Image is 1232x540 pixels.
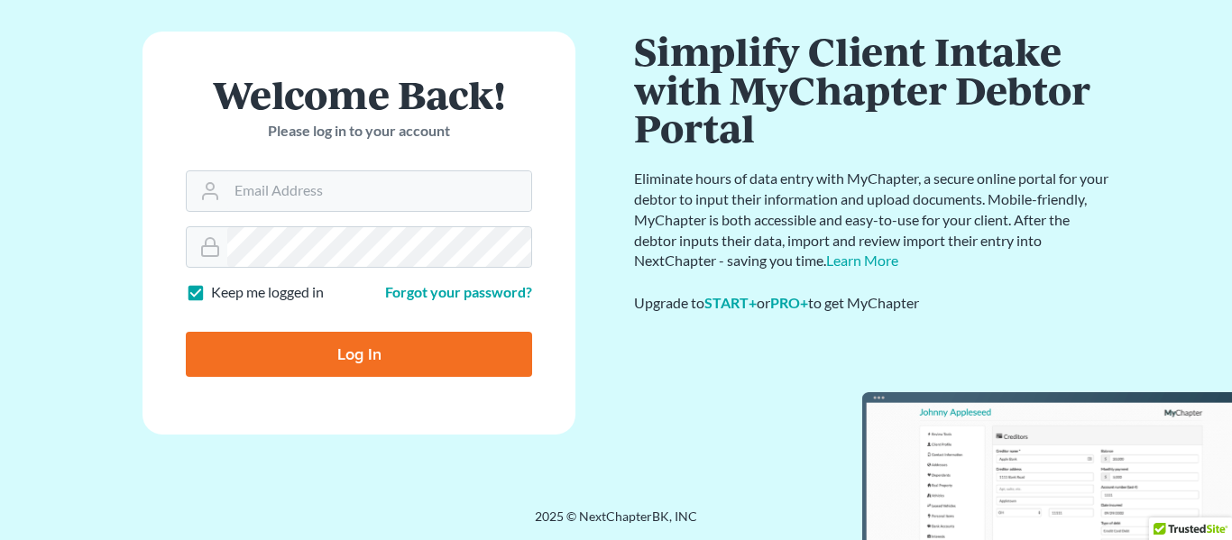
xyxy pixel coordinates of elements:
div: Upgrade to or to get MyChapter [634,293,1112,314]
div: 2025 © NextChapterBK, INC [102,508,1130,540]
a: PRO+ [770,294,808,311]
h1: Welcome Back! [186,75,532,114]
a: Learn More [826,252,898,269]
h1: Simplify Client Intake with MyChapter Debtor Portal [634,32,1112,147]
p: Please log in to your account [186,121,532,142]
a: START+ [704,294,757,311]
input: Log In [186,332,532,377]
input: Email Address [227,171,531,211]
label: Keep me logged in [211,282,324,303]
p: Eliminate hours of data entry with MyChapter, a secure online portal for your debtor to input the... [634,169,1112,271]
a: Forgot your password? [385,283,532,300]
